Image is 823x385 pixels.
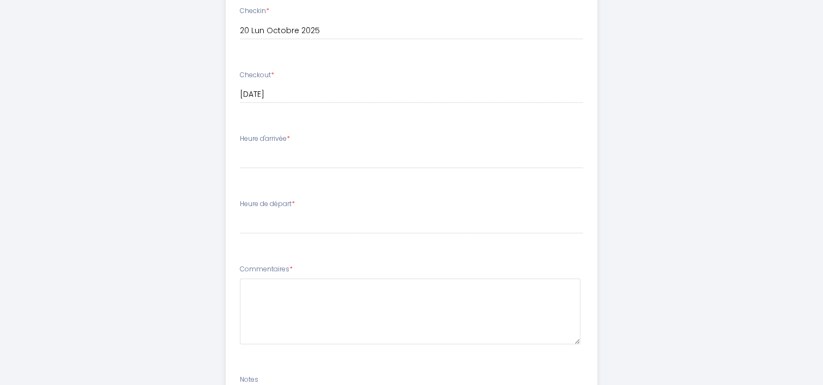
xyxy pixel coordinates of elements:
label: Checkin [240,6,269,16]
label: Checkout [240,70,274,80]
label: Commentaires [240,264,293,275]
label: Notes [240,375,258,385]
label: Heure d'arrivée [240,134,290,144]
label: Heure de départ [240,199,295,209]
